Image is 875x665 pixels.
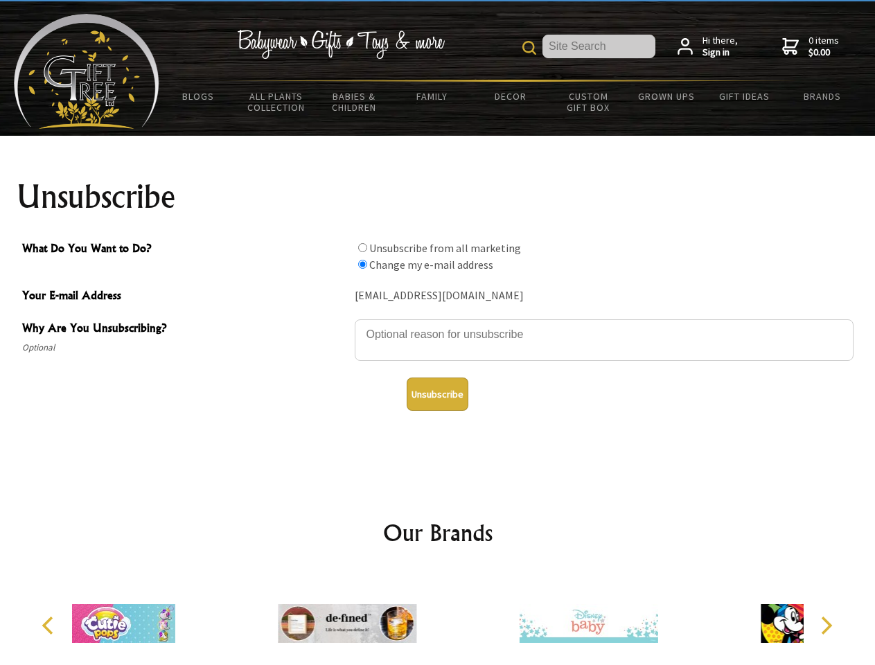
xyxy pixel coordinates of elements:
[542,35,655,58] input: Site Search
[808,46,839,59] strong: $0.00
[237,30,445,59] img: Babywear - Gifts - Toys & more
[35,610,65,641] button: Previous
[549,82,628,122] a: Custom Gift Box
[471,82,549,111] a: Decor
[22,319,348,339] span: Why Are You Unsubscribing?
[238,82,316,122] a: All Plants Collection
[22,240,348,260] span: What Do You Want to Do?
[17,180,859,213] h1: Unsubscribe
[159,82,238,111] a: BLOGS
[28,516,848,549] h2: Our Brands
[627,82,705,111] a: Grown Ups
[358,260,367,269] input: What Do You Want to Do?
[355,285,854,307] div: [EMAIL_ADDRESS][DOMAIN_NAME]
[369,241,521,255] label: Unsubscribe from all marketing
[702,46,738,59] strong: Sign in
[782,35,839,59] a: 0 items$0.00
[808,34,839,59] span: 0 items
[522,41,536,55] img: product search
[407,378,468,411] button: Unsubscribe
[22,339,348,356] span: Optional
[315,82,394,122] a: Babies & Children
[369,258,493,272] label: Change my e-mail address
[14,14,159,129] img: Babyware - Gifts - Toys and more...
[784,82,862,111] a: Brands
[811,610,841,641] button: Next
[355,319,854,361] textarea: Why Are You Unsubscribing?
[678,35,738,59] a: Hi there,Sign in
[702,35,738,59] span: Hi there,
[22,287,348,307] span: Your E-mail Address
[705,82,784,111] a: Gift Ideas
[358,243,367,252] input: What Do You Want to Do?
[394,82,472,111] a: Family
